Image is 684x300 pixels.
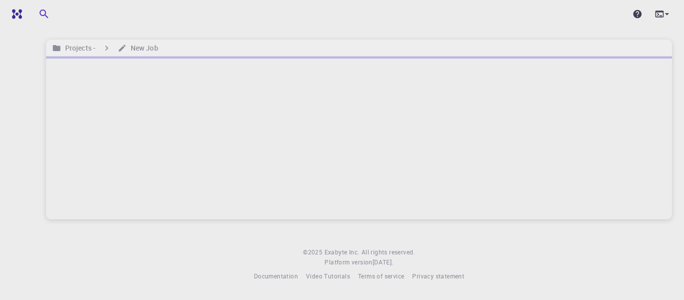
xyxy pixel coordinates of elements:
[254,271,298,281] a: Documentation
[254,272,298,280] span: Documentation
[373,258,394,266] span: [DATE] .
[127,43,158,54] h6: New Job
[324,248,360,256] span: Exabyte Inc.
[412,271,464,281] a: Privacy statement
[373,257,394,267] a: [DATE].
[412,272,464,280] span: Privacy statement
[358,272,404,280] span: Terms of service
[306,272,350,280] span: Video Tutorials
[306,271,350,281] a: Video Tutorials
[303,247,324,257] span: © 2025
[324,257,372,267] span: Platform version
[61,43,96,54] h6: Projects -
[362,247,415,257] span: All rights reserved.
[8,9,22,19] img: logo
[50,43,160,54] nav: breadcrumb
[358,271,404,281] a: Terms of service
[324,247,360,257] a: Exabyte Inc.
